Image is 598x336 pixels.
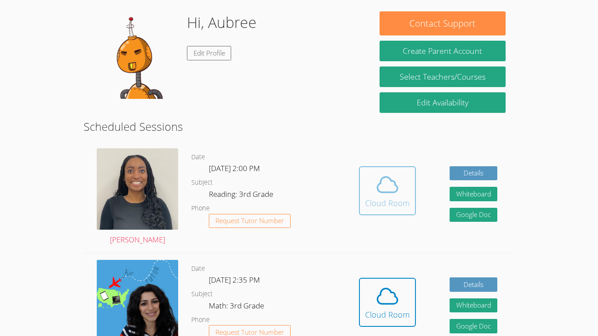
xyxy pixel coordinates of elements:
[365,308,410,321] div: Cloud Room
[365,197,410,209] div: Cloud Room
[450,166,498,181] a: Details
[209,188,275,203] dd: Reading: 3rd Grade
[191,315,210,325] dt: Phone
[84,118,514,135] h2: Scheduled Sessions
[450,298,498,313] button: Whiteboard
[450,187,498,201] button: Whiteboard
[209,163,260,173] span: [DATE] 2:00 PM
[359,166,416,215] button: Cloud Room
[380,66,506,87] a: Select Teachers/Courses
[209,214,291,228] button: Request Tutor Number
[380,92,506,113] a: Edit Availability
[187,46,232,60] a: Edit Profile
[450,319,498,333] a: Google Doc
[450,208,498,222] a: Google Doc
[380,41,506,61] button: Create Parent Account
[380,11,506,35] button: Contact Support
[191,263,205,274] dt: Date
[191,203,210,214] dt: Phone
[209,300,266,315] dd: Math: 3rd Grade
[450,277,498,292] a: Details
[92,11,180,99] img: default.png
[191,289,213,300] dt: Subject
[215,329,284,336] span: Request Tutor Number
[187,11,257,34] h1: Hi, Aubree
[191,152,205,163] dt: Date
[97,148,178,246] a: [PERSON_NAME]
[209,275,260,285] span: [DATE] 2:35 PM
[359,278,416,327] button: Cloud Room
[97,148,178,230] img: avatar.png
[191,177,213,188] dt: Subject
[215,217,284,224] span: Request Tutor Number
